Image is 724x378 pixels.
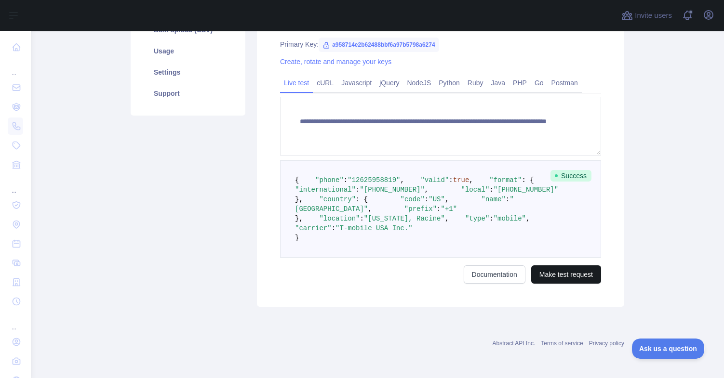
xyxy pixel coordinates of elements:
a: Privacy policy [589,340,624,347]
span: : [360,215,363,222]
span: true [453,176,469,184]
div: ... [8,312,23,331]
span: a958714e2b62488bbf6a97b5798a6274 [319,38,439,52]
a: Go [531,75,548,91]
span: "phone" [315,176,344,184]
span: "[US_STATE], Racine" [364,215,445,222]
span: "US" [429,196,445,203]
span: : [489,186,493,194]
span: , [368,205,372,213]
a: Postman [548,75,582,91]
span: : [356,186,360,194]
a: PHP [509,75,531,91]
a: Settings [142,62,234,83]
span: : [425,196,429,203]
a: Live test [280,75,313,91]
span: : { [356,196,368,203]
span: "[PHONE_NUMBER]" [494,186,558,194]
span: "location" [319,215,360,222]
div: ... [8,58,23,77]
a: Terms of service [541,340,583,347]
span: , [425,186,429,194]
span: : [437,205,441,213]
span: : { [522,176,534,184]
span: "prefix" [404,205,437,213]
span: : [344,176,348,184]
span: "mobile" [494,215,526,222]
button: Invite users [619,8,674,23]
span: "code" [400,196,424,203]
button: Make test request [531,265,601,284]
span: , [445,215,449,222]
span: "12625958819" [348,176,400,184]
iframe: Toggle Customer Support [632,339,705,359]
span: : [506,196,509,203]
span: Invite users [635,10,672,21]
span: , [400,176,404,184]
span: "international" [295,186,356,194]
span: , [526,215,530,222]
a: Java [487,75,509,91]
span: "carrier" [295,224,332,232]
span: : [489,215,493,222]
a: Python [435,75,464,91]
span: }, [295,215,303,222]
a: Documentation [464,265,525,284]
span: "format" [489,176,522,184]
a: Create, rotate and manage your keys [280,58,391,65]
div: Primary Key: [280,39,601,49]
span: "type" [465,215,489,222]
a: Ruby [464,75,487,91]
a: NodeJS [403,75,435,91]
span: "country" [319,196,356,203]
span: }, [295,196,303,203]
span: : [332,224,335,232]
a: Abstract API Inc. [493,340,536,347]
span: : [449,176,453,184]
a: Usage [142,40,234,62]
span: "name" [482,196,506,203]
span: "+1" [441,205,457,213]
span: { [295,176,299,184]
span: , [469,176,473,184]
span: Success [550,170,591,182]
span: , [445,196,449,203]
span: "valid" [420,176,449,184]
a: jQuery [375,75,403,91]
span: "T-mobile USA Inc." [335,224,413,232]
a: Support [142,83,234,104]
span: "[PHONE_NUMBER]" [360,186,424,194]
a: Javascript [337,75,375,91]
span: "local" [461,186,489,194]
a: cURL [313,75,337,91]
div: ... [8,175,23,195]
span: } [295,234,299,242]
